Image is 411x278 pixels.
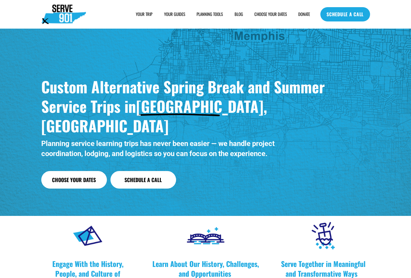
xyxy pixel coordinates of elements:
[41,171,107,189] a: Choose Your Dates
[197,11,223,17] span: PLANNING TOOLS
[197,11,223,18] a: folder dropdown
[110,171,176,189] a: Schedule a Call
[164,11,185,18] a: YOUR GUIDES
[235,11,243,18] a: BLOG
[41,5,86,24] img: Serve901
[298,11,310,18] a: DONATE
[41,95,271,137] strong: [GEOGRAPHIC_DATA], [GEOGRAPHIC_DATA]
[320,7,370,21] a: SCHEDULE A CALL
[254,11,287,18] a: CHOOSE YOUR DATES
[41,139,276,158] strong: Planning service learning trips has never been easier — we handle project coordination, lodging, ...
[41,75,329,117] strong: Custom Alternative Spring Break and Summer Service Trips in
[136,11,152,17] span: YOUR TRIP
[136,11,152,18] a: folder dropdown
